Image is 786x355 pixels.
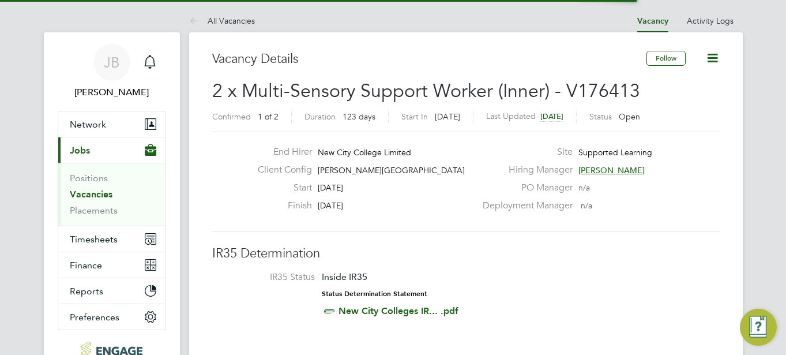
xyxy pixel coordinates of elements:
button: Timesheets [58,226,166,252]
button: Reports [58,278,166,304]
span: 1 of 2 [258,111,279,122]
label: End Hirer [249,146,312,158]
a: Positions [70,173,108,184]
span: Jobs [70,145,90,156]
span: Reports [70,286,103,297]
label: Deployment Manager [476,200,573,212]
span: n/a [581,200,592,211]
a: Placements [70,205,118,216]
a: All Vacancies [189,16,255,26]
div: Jobs [58,163,166,226]
label: Start In [401,111,428,122]
span: [DATE] [540,111,563,121]
span: Finance [70,260,102,271]
a: Activity Logs [687,16,734,26]
label: Duration [304,111,336,122]
span: New City College Limited [318,147,411,158]
span: Supported Learning [578,147,652,158]
span: Preferences [70,312,119,323]
strong: Status Determination Statement [322,290,427,298]
span: [PERSON_NAME][GEOGRAPHIC_DATA] [318,165,465,175]
label: Status [589,111,612,122]
span: JB [104,55,119,70]
span: 123 days [343,111,375,122]
label: Start [249,182,312,194]
span: Open [619,111,640,122]
label: Client Config [249,164,312,176]
span: Network [70,119,106,130]
label: Site [476,146,573,158]
button: Engage Resource Center [740,309,777,346]
button: Network [58,111,166,137]
span: Timesheets [70,234,118,245]
a: Vacancy [637,16,668,26]
label: Confirmed [212,111,251,122]
span: 2 x Multi-Sensory Support Worker (Inner) - V176413 [212,80,640,102]
a: Vacancies [70,189,112,200]
button: Follow [646,51,686,66]
a: JB[PERSON_NAME] [58,44,166,99]
h3: Vacancy Details [212,51,646,68]
a: New City Colleges IR... .pdf [339,305,458,316]
button: Jobs [58,137,166,163]
span: [DATE] [318,182,343,193]
span: [PERSON_NAME] [578,165,645,175]
span: Inside IR35 [322,271,367,282]
label: Hiring Manager [476,164,573,176]
span: [DATE] [318,200,343,211]
span: n/a [578,182,590,193]
button: Preferences [58,304,166,330]
h3: IR35 Determination [212,245,720,262]
button: Finance [58,252,166,278]
label: PO Manager [476,182,573,194]
span: Josh Boulding [58,85,166,99]
span: [DATE] [435,111,460,122]
label: Last Updated [486,111,536,121]
label: IR35 Status [224,271,315,283]
label: Finish [249,200,312,212]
